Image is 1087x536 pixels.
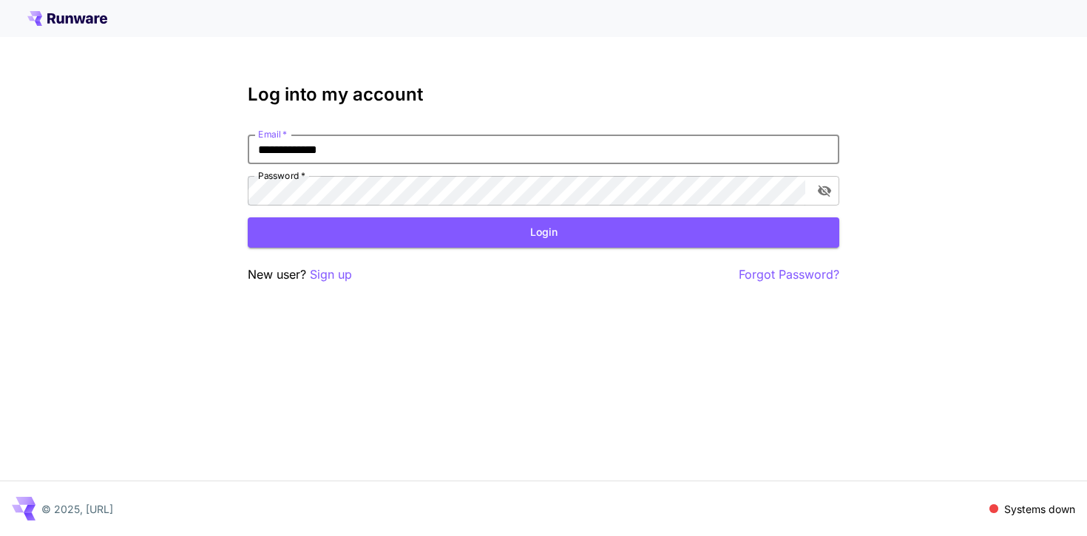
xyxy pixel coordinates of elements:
label: Password [258,169,305,182]
p: New user? [248,265,352,284]
p: Systems down [1004,501,1075,517]
p: © 2025, [URL] [41,501,113,517]
button: Sign up [310,265,352,284]
button: toggle password visibility [811,177,838,204]
button: Login [248,217,839,248]
h3: Log into my account [248,84,839,105]
label: Email [258,128,287,140]
button: Forgot Password? [739,265,839,284]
